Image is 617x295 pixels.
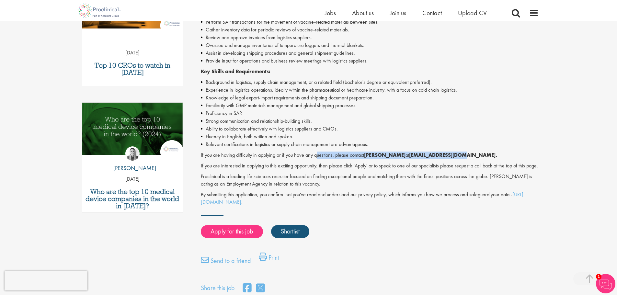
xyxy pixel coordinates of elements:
li: Ability to collaborate effectively with logistics suppliers and CMOs. [201,125,539,133]
p: [DATE] [82,49,183,57]
p: If you are having difficulty in applying or if you have any questions, please contact at [201,152,539,159]
li: Familiarity with GMP materials management and global shipping processes. [201,102,539,109]
a: Hannah Burke [PERSON_NAME] [109,146,156,176]
a: Jobs [325,9,336,17]
li: Proficiency in SAP. [201,109,539,117]
strong: Key Skills and Requirements: [201,68,270,75]
a: Contact [422,9,442,17]
img: Chatbot [596,274,615,293]
a: Upload CV [458,9,487,17]
p: If you are interested in applying to this exciting opportunity, then please click 'Apply' or to s... [201,162,539,170]
li: Fluency in English, both written and spoken. [201,133,539,141]
iframe: reCAPTCHA [5,271,87,290]
li: Perform SAP transactions for the movement of vaccine-related materials between sites. [201,18,539,26]
li: Review and approve invoices from logistics suppliers. [201,34,539,41]
li: Assist in developing shipping procedures and general shipment guidelines. [201,49,539,57]
li: Provide input for operations and business review meetings with logistics suppliers. [201,57,539,65]
p: Proclinical is a leading life sciences recruiter focused on finding exceptional people and matchi... [201,173,539,188]
span: 1 [596,274,601,279]
p: [DATE] [82,176,183,183]
li: Gather inventory data for periodic reviews of vaccine-related materials. [201,26,539,34]
a: Top 10 CROs to watch in [DATE] [86,62,180,76]
li: Oversee and manage inventories of temperature loggers and thermal blankets. [201,41,539,49]
a: About us [352,9,374,17]
a: Apply for this job [201,225,263,238]
a: Send to a friend [201,256,251,269]
li: Relevant certifications in logistics or supply chain management are advantageous. [201,141,539,148]
a: [URL][DOMAIN_NAME] [201,191,523,205]
img: Top 10 Medical Device Companies 2024 [82,103,183,155]
a: Link to a post [82,103,183,160]
img: Hannah Burke [125,146,140,161]
strong: [EMAIL_ADDRESS][DOMAIN_NAME]. [409,152,497,158]
strong: [PERSON_NAME] [364,152,406,158]
a: Who are the top 10 medical device companies in the world in [DATE]? [86,188,180,210]
a: Print [259,253,279,266]
a: Shortlist [271,225,309,238]
li: Knowledge of legal export-import requirements and shipping document preparation. [201,94,539,102]
p: By submitting this application, you confirm that you've read and understood our privacy policy, w... [201,191,539,206]
label: Share this job [201,283,235,293]
li: Experience in logistics operations, ideally within the pharmaceutical or healthcare industry, wit... [201,86,539,94]
li: Strong communication and relationship-building skills. [201,117,539,125]
p: [PERSON_NAME] [109,164,156,172]
a: Join us [390,9,406,17]
li: Background in logistics, supply chain management, or a related field (bachelor's degree or equiva... [201,78,539,86]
